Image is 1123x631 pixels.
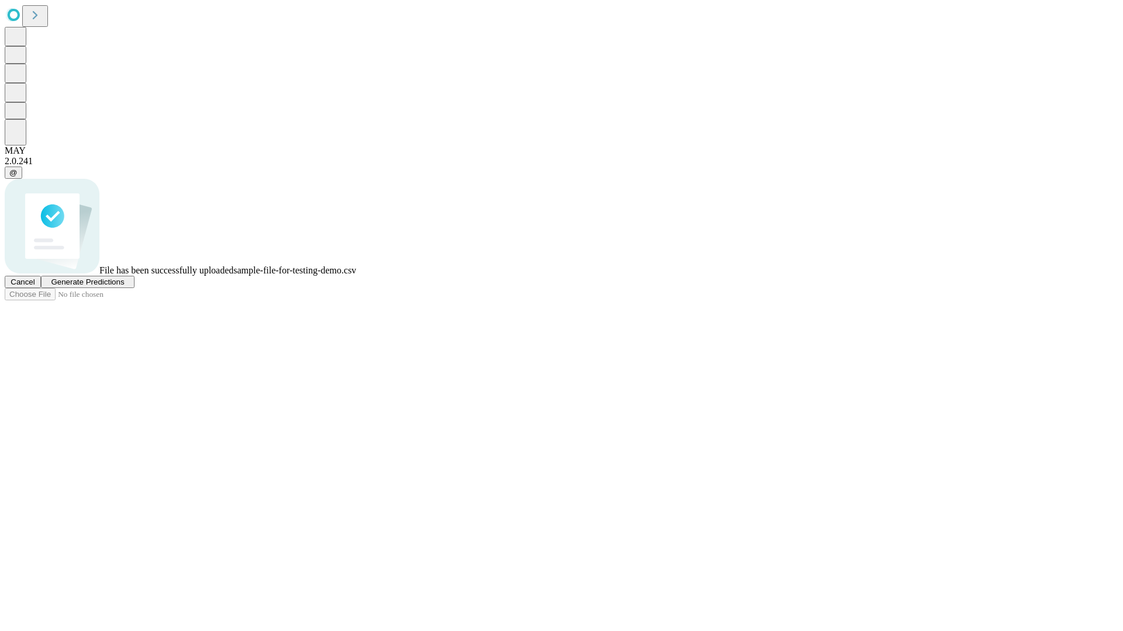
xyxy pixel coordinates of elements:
button: Cancel [5,276,41,288]
span: sample-file-for-testing-demo.csv [233,265,356,275]
span: @ [9,168,18,177]
span: File has been successfully uploaded [99,265,233,275]
button: @ [5,167,22,179]
button: Generate Predictions [41,276,135,288]
span: Cancel [11,278,35,286]
div: 2.0.241 [5,156,1118,167]
span: Generate Predictions [51,278,124,286]
div: MAY [5,145,1118,156]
